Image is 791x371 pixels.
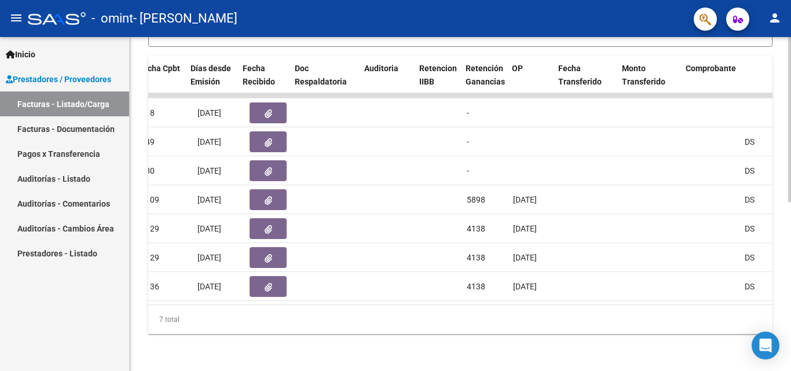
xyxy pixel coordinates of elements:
[419,64,457,86] span: Retencion IIBB
[745,253,755,262] span: DS
[467,195,485,204] span: 5898
[681,56,785,107] datatable-header-cell: Comprobante
[554,56,617,107] datatable-header-cell: Fecha Transferido
[191,64,231,86] span: Días desde Emisión
[6,73,111,86] span: Prestadores / Proveedores
[466,64,505,86] span: Retención Ganancias
[558,64,602,86] span: Fecha Transferido
[145,108,155,117] span: 18
[622,64,665,86] span: Monto Transferido
[513,253,537,262] span: [DATE]
[91,6,133,31] span: - omint
[752,332,779,359] div: Open Intercom Messenger
[467,166,469,175] span: -
[461,56,507,107] datatable-header-cell: Retención Ganancias
[512,64,523,73] span: OP
[145,137,155,146] span: 49
[145,282,159,291] span: 136
[507,56,554,107] datatable-header-cell: OP
[364,64,398,73] span: Auditoria
[513,224,537,233] span: [DATE]
[148,305,772,334] div: 7 total
[9,11,23,25] mat-icon: menu
[513,195,537,204] span: [DATE]
[415,56,461,107] datatable-header-cell: Retencion IIBB
[467,108,469,117] span: -
[186,56,238,107] datatable-header-cell: Días desde Emisión
[197,108,221,117] span: [DATE]
[243,64,275,86] span: Fecha Recibido
[290,56,360,107] datatable-header-cell: Doc Respaldatoria
[145,253,159,262] span: 129
[360,56,415,107] datatable-header-cell: Auditoria
[145,195,159,204] span: 109
[745,137,755,146] span: DS
[134,56,186,107] datatable-header-cell: Fecha Cpbt
[745,224,755,233] span: DS
[197,166,221,175] span: [DATE]
[197,137,221,146] span: [DATE]
[138,64,180,73] span: Fecha Cpbt
[295,64,347,86] span: Doc Respaldatoria
[6,48,35,61] span: Inicio
[467,282,485,291] span: 4138
[197,253,221,262] span: [DATE]
[467,253,485,262] span: 4138
[197,195,221,204] span: [DATE]
[745,166,755,175] span: DS
[467,137,469,146] span: -
[467,224,485,233] span: 4138
[513,282,537,291] span: [DATE]
[745,282,755,291] span: DS
[238,56,290,107] datatable-header-cell: Fecha Recibido
[133,6,237,31] span: - [PERSON_NAME]
[686,64,736,73] span: Comprobante
[145,224,159,233] span: 129
[197,224,221,233] span: [DATE]
[745,195,755,204] span: DS
[768,11,782,25] mat-icon: person
[617,56,681,107] datatable-header-cell: Monto Transferido
[145,166,155,175] span: 80
[197,282,221,291] span: [DATE]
